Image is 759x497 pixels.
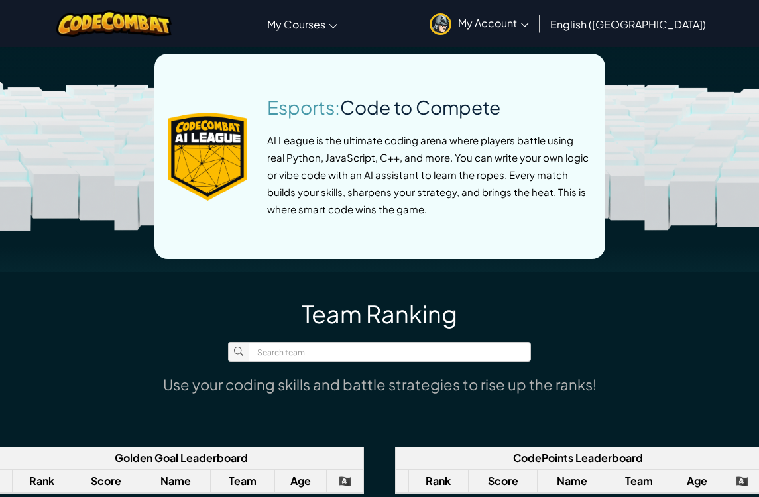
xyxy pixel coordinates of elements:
th: Rank [12,470,72,493]
input: Search team [249,342,532,362]
th: Name [141,470,211,493]
span: CodePoints [513,451,573,465]
span: Esports: [267,95,340,119]
img: CodeCombat logo [56,10,172,37]
a: English ([GEOGRAPHIC_DATA]) [544,6,713,42]
img: avatar [430,13,451,35]
th: Name [538,470,607,493]
th: Age [671,470,723,493]
span: My Courses [267,17,325,31]
span: Code to Compete [340,95,500,119]
div: Use your coding skills and battle strategies to rise up the ranks! [163,375,597,394]
a: My Courses [261,6,344,42]
span: Leaderboard [180,451,248,465]
span: Golden Goal [115,451,178,465]
div: Team Ranking [163,299,597,407]
th: Team [211,470,275,493]
th: Rank [408,470,468,493]
th: Age [275,470,326,493]
span: Leaderboard [575,451,643,465]
span: English ([GEOGRAPHIC_DATA]) [550,17,706,31]
th: Score [468,470,538,493]
div: AI League is the ultimate coding arena where players battle using real Python, JavaScript, C++, a... [267,132,592,218]
th: Team [607,470,671,493]
th: 🏴‍☠️ [326,470,364,493]
img: ai-league-logo [168,113,247,201]
a: My Account [423,3,536,44]
th: Score [72,470,141,493]
span: My Account [458,16,529,30]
